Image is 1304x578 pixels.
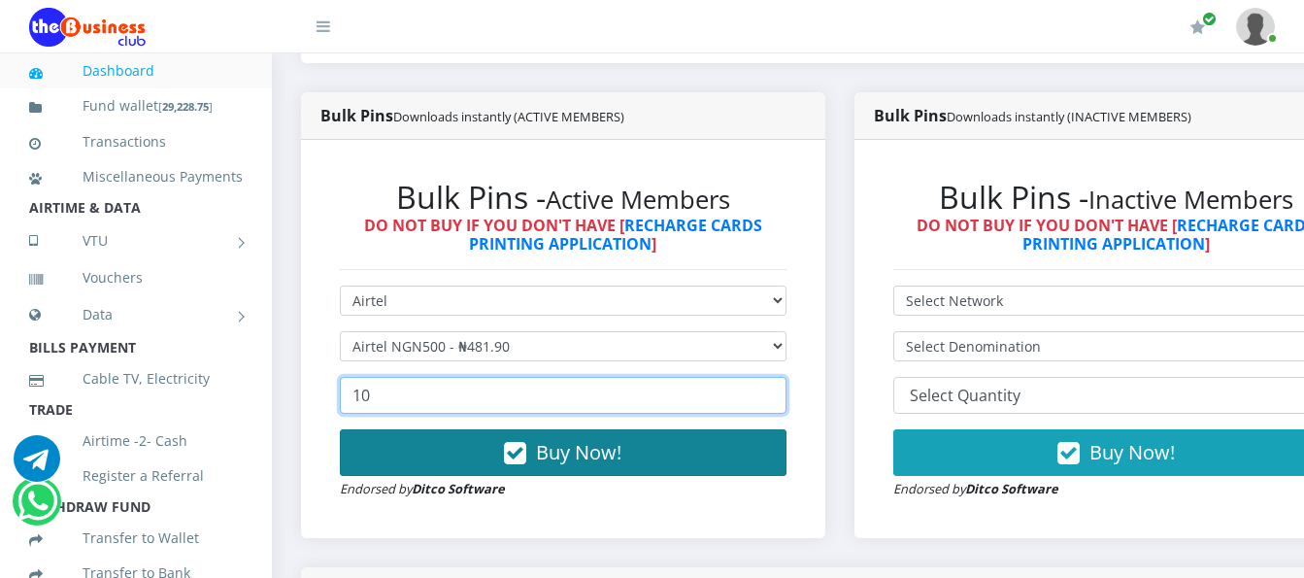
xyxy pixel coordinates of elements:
a: Cable TV, Electricity [29,357,243,401]
img: Logo [29,8,146,47]
span: Renew/Upgrade Subscription [1202,12,1217,26]
img: User [1236,8,1275,46]
a: Transfer to Wallet [29,516,243,561]
strong: Ditco Software [965,480,1058,497]
small: Inactive Members [1088,183,1293,217]
small: Downloads instantly (INACTIVE MEMBERS) [947,108,1191,125]
a: Dashboard [29,49,243,93]
a: Vouchers [29,255,243,300]
strong: Bulk Pins [874,105,1191,126]
strong: Bulk Pins [320,105,624,126]
a: Register a Referral [29,454,243,498]
small: Active Members [546,183,730,217]
span: Buy Now! [536,439,621,465]
strong: DO NOT BUY IF YOU DON'T HAVE [ ] [364,215,762,255]
input: Enter Quantity [340,377,786,414]
a: Chat for support [17,493,57,525]
a: VTU [29,217,243,265]
button: Buy Now! [340,429,786,476]
h2: Bulk Pins - [340,179,786,216]
i: Renew/Upgrade Subscription [1190,19,1205,35]
a: Data [29,290,243,339]
a: Fund wallet[29,228.75] [29,84,243,129]
a: Chat for support [14,450,60,482]
a: Airtime -2- Cash [29,419,243,463]
a: Transactions [29,119,243,164]
small: Downloads instantly (ACTIVE MEMBERS) [393,108,624,125]
span: Buy Now! [1089,439,1175,465]
a: RECHARGE CARDS PRINTING APPLICATION [469,215,762,255]
small: Endorsed by [340,480,505,497]
small: [ ] [158,99,213,114]
small: Endorsed by [893,480,1058,497]
a: Miscellaneous Payments [29,154,243,199]
b: 29,228.75 [162,99,209,114]
strong: Ditco Software [412,480,505,497]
